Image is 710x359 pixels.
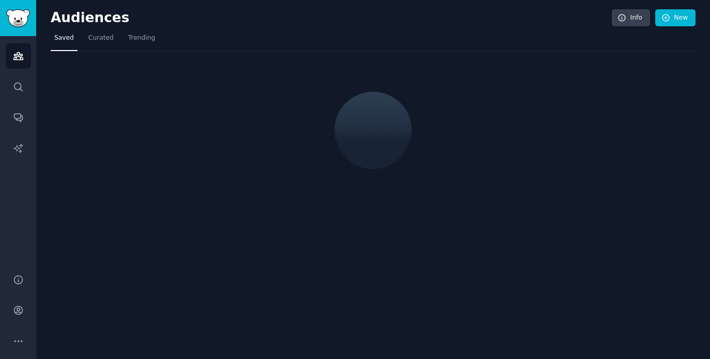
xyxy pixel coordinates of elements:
a: Info [612,9,650,27]
a: New [655,9,696,27]
a: Saved [51,30,78,51]
span: Curated [88,34,114,43]
h2: Audiences [51,10,612,26]
a: Curated [85,30,117,51]
span: Trending [128,34,155,43]
span: Saved [54,34,74,43]
a: Trending [125,30,159,51]
img: GummySearch logo [6,9,30,27]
